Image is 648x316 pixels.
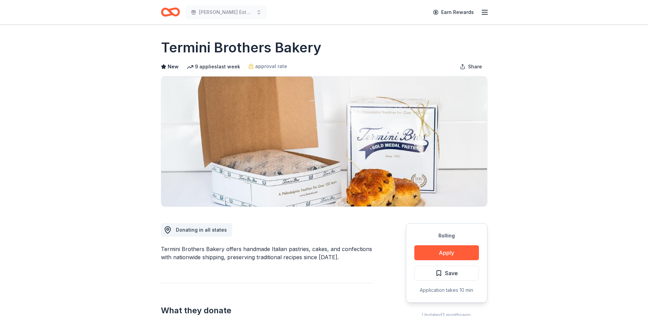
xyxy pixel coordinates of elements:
[187,63,240,71] div: 9 applies last week
[414,245,479,260] button: Apply
[185,5,267,19] button: [PERSON_NAME] Estates Truck Convoy
[248,62,287,70] a: approval rate
[161,38,321,57] h1: Termini Brothers Bakery
[176,227,227,233] span: Donating in all states
[414,232,479,240] div: Rolling
[161,305,373,316] h2: What they donate
[199,8,253,16] span: [PERSON_NAME] Estates Truck Convoy
[414,266,479,281] button: Save
[414,286,479,294] div: Application takes 10 min
[168,63,179,71] span: New
[161,4,180,20] a: Home
[445,269,458,278] span: Save
[161,77,487,206] img: Image for Termini Brothers Bakery
[454,60,487,73] button: Share
[429,6,478,18] a: Earn Rewards
[161,245,373,261] div: Termini Brothers Bakery offers handmade Italian pastries, cakes, and confections with nationwide ...
[468,63,482,71] span: Share
[255,62,287,70] span: approval rate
